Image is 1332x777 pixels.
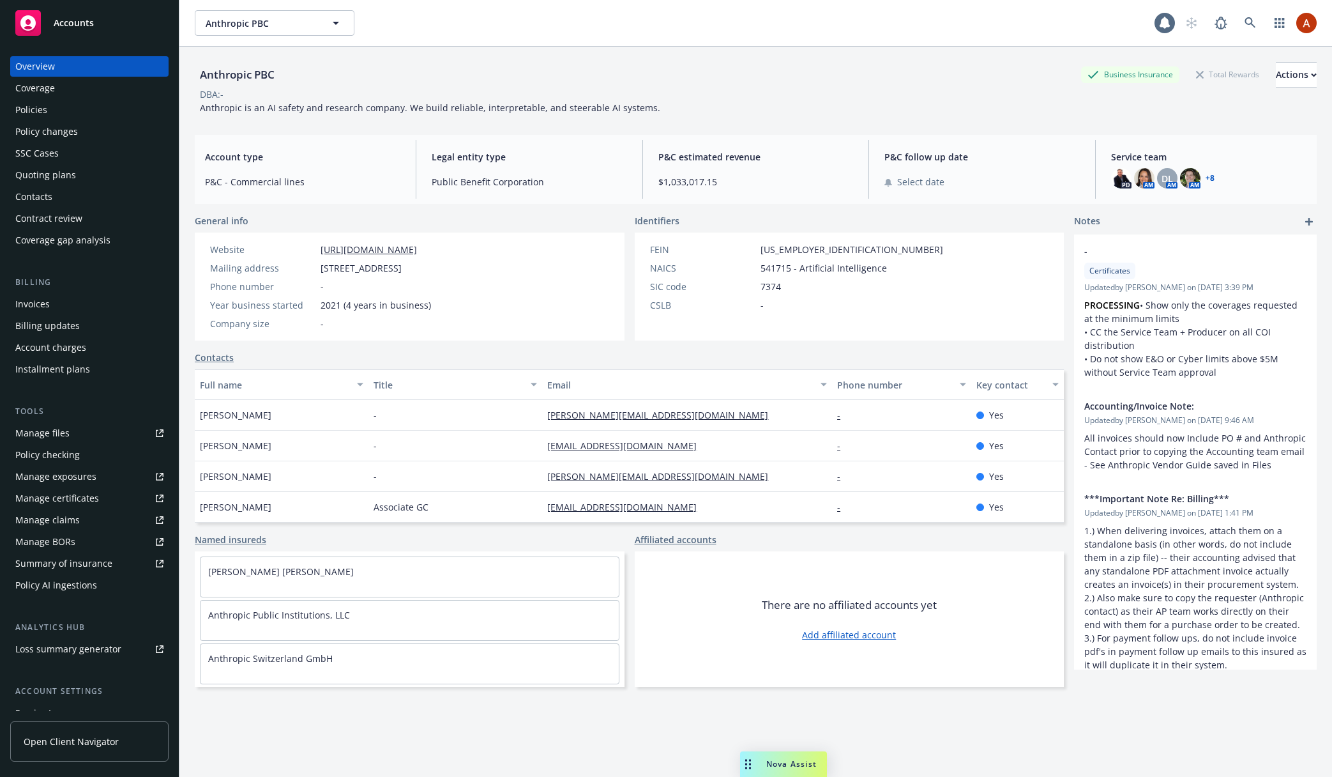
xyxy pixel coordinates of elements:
[1276,63,1317,87] div: Actions
[740,751,756,777] div: Drag to move
[10,337,169,358] a: Account charges
[374,378,523,392] div: Title
[1074,482,1317,682] div: ***Important Note Re: Billing***Updatedby [PERSON_NAME] on [DATE] 1:41 PM1.) When delivering invo...
[10,316,169,336] a: Billing updates
[762,597,937,613] span: There are no affiliated accounts yet
[200,470,271,483] span: [PERSON_NAME]
[195,351,234,364] a: Contacts
[15,165,76,185] div: Quoting plans
[368,369,542,400] button: Title
[1084,507,1306,519] span: Updated by [PERSON_NAME] on [DATE] 1:41 PM
[195,214,248,227] span: General info
[200,500,271,514] span: [PERSON_NAME]
[837,501,851,513] a: -
[761,243,943,256] span: [US_EMPLOYER_IDENTIFICATION_NUMBER]
[1206,174,1215,182] a: +8
[635,214,679,227] span: Identifiers
[658,175,854,188] span: $1,033,017.15
[321,280,324,293] span: -
[15,143,59,164] div: SSC Cases
[15,230,110,250] div: Coverage gap analysis
[971,369,1064,400] button: Key contact
[54,18,94,28] span: Accounts
[658,150,854,164] span: P&C estimated revenue
[15,56,55,77] div: Overview
[761,298,764,312] span: -
[205,150,400,164] span: Account type
[10,276,169,289] div: Billing
[1134,168,1154,188] img: photo
[650,261,755,275] div: NAICS
[15,187,52,207] div: Contacts
[15,294,50,314] div: Invoices
[15,121,78,142] div: Policy changes
[10,445,169,465] a: Policy checking
[1276,62,1317,88] button: Actions
[15,488,99,509] div: Manage certificates
[15,337,86,358] div: Account charges
[547,470,778,482] a: [PERSON_NAME][EMAIL_ADDRESS][DOMAIN_NAME]
[15,466,96,487] div: Manage exposures
[15,575,97,596] div: Policy AI ingestions
[374,439,377,452] span: -
[15,208,82,229] div: Contract review
[1111,168,1131,188] img: photo
[210,298,315,312] div: Year business started
[547,501,707,513] a: [EMAIL_ADDRESS][DOMAIN_NAME]
[761,280,781,293] span: 7374
[208,652,333,665] a: Anthropic Switzerland GmbH
[1084,492,1273,505] span: ***Important Note Re: Billing***
[321,261,402,275] span: [STREET_ADDRESS]
[1081,66,1179,82] div: Business Insurance
[15,510,80,530] div: Manage claims
[1074,389,1317,482] div: Accounting/Invoice Note:Updatedby [PERSON_NAME] on [DATE] 9:46 AMAll invoices should now Include ...
[1162,172,1173,185] span: DL
[1084,524,1306,672] p: 1.) When delivering invoices, attach them on a standalone basis (in other words, do not include t...
[195,10,354,36] button: Anthropic PBC
[321,243,417,256] a: [URL][DOMAIN_NAME]
[210,317,315,330] div: Company size
[195,369,368,400] button: Full name
[10,510,169,530] a: Manage claims
[897,175,944,188] span: Select date
[1084,299,1140,311] strong: PROCESSING
[976,378,1045,392] div: Key contact
[321,317,324,330] span: -
[1089,265,1130,277] span: Certificates
[10,575,169,596] a: Policy AI ingestions
[10,230,169,250] a: Coverage gap analysis
[374,470,377,483] span: -
[547,440,707,452] a: [EMAIL_ADDRESS][DOMAIN_NAME]
[10,405,169,418] div: Tools
[10,553,169,574] a: Summary of insurance
[1084,432,1310,471] span: All invoices should now Include PO # and Anthropic Contact prior to copying the Accounting team e...
[321,298,431,312] span: 2021 (4 years in business)
[210,243,315,256] div: Website
[15,553,112,574] div: Summary of insurance
[1084,298,1306,379] p: • Show only the coverages requested at the minimum limits • CC the Service Team + Producer on all...
[15,703,70,723] div: Service team
[374,408,377,422] span: -
[205,175,400,188] span: P&C - Commercial lines
[761,261,887,275] span: 541715 - Artificial Intelligence
[10,78,169,98] a: Coverage
[24,735,119,748] span: Open Client Navigator
[10,488,169,509] a: Manage certificates
[837,409,851,421] a: -
[802,628,896,642] a: Add affiliated account
[1084,415,1306,426] span: Updated by [PERSON_NAME] on [DATE] 9:46 AM
[10,187,169,207] a: Contacts
[208,609,350,621] a: Anthropic Public Institutions, LLC
[1084,399,1273,413] span: Accounting/Invoice Note:
[15,532,75,552] div: Manage BORs
[1296,13,1317,33] img: photo
[10,703,169,723] a: Service team
[837,378,952,392] div: Phone number
[10,121,169,142] a: Policy changes
[210,261,315,275] div: Mailing address
[10,143,169,164] a: SSC Cases
[210,280,315,293] div: Phone number
[15,359,90,380] div: Installment plans
[832,369,971,400] button: Phone number
[10,5,169,41] a: Accounts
